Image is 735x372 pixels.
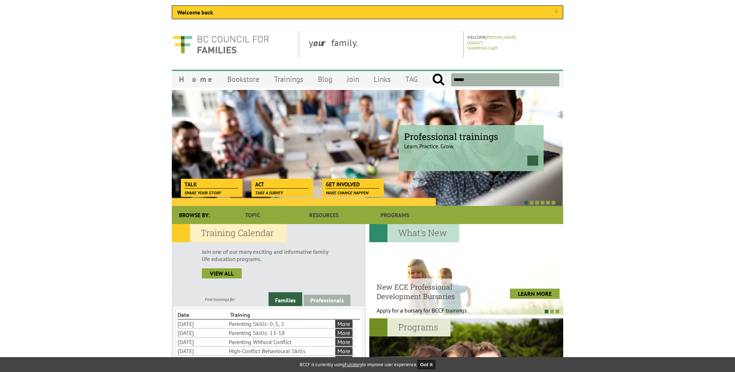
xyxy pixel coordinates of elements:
[510,289,560,299] a: LEARN MORE
[467,40,483,45] a: Logout
[172,5,563,19] div: Welcome back
[229,347,334,355] li: High-Conflict Behavioural Skills
[202,248,336,263] p: Join one of our many exciting and informative family life education programs.
[172,224,286,242] h2: Training Calendar
[178,310,229,319] li: Date
[172,71,220,88] a: Home
[252,179,312,189] a: Act Take a survey
[220,71,267,88] a: Bookstore
[172,297,269,302] div: Find trainings for:
[184,190,221,195] span: Share your story
[217,206,288,224] a: Topic
[255,181,308,189] span: Act
[326,181,379,189] span: Get Involved
[360,206,431,224] a: Programs
[377,282,485,301] h4: New ECE Professional Development Bursaries
[311,71,340,88] a: Blog
[398,71,425,88] a: TAG
[377,307,485,321] p: Apply for a bursary for BCCF trainings West...
[172,206,217,224] div: Browse By:
[178,338,227,346] li: [DATE]
[267,71,311,88] a: Trainings
[418,360,436,369] button: Got it
[335,347,352,355] a: More
[432,73,445,86] input: Submit
[369,224,459,242] h2: What's New
[369,318,450,336] h2: Programs
[340,71,366,88] a: Join
[304,295,350,306] a: Professionals
[255,190,283,195] span: Take a survey
[313,37,331,49] strong: our
[230,310,281,319] li: Training
[467,45,498,51] a: Shopping Cart
[229,338,334,346] li: Parenting Without Conflict
[486,34,516,40] a: [PERSON_NAME]
[335,356,352,364] a: More
[288,206,359,224] a: Resources
[229,319,334,328] li: Parenting Skills: 0-5, 2
[178,356,227,364] li: [DATE]
[335,320,352,328] a: More
[229,356,334,364] li: Co-parenting/Divorce
[202,268,242,278] a: view all
[404,131,538,142] span: Professional trainings
[345,361,362,368] a: Fullstory
[322,179,383,189] a: Get Involved Make change happen
[184,181,238,189] span: Talk
[404,136,538,150] p: Learn. Practice. Grow.
[178,347,227,355] li: [DATE]
[366,71,398,88] a: Links
[178,328,227,337] li: [DATE]
[303,31,464,58] div: y family.
[326,190,369,195] span: Make change happen
[555,8,558,15] a: ×
[178,319,227,328] li: [DATE]
[269,292,302,306] a: Families
[467,34,561,40] p: Welcome
[181,179,241,189] a: Talk Share your story
[335,338,352,346] a: More
[335,329,352,337] a: More
[172,31,270,58] img: BC Council for FAMILIES
[229,328,334,337] li: Parenting Skills: 13-18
